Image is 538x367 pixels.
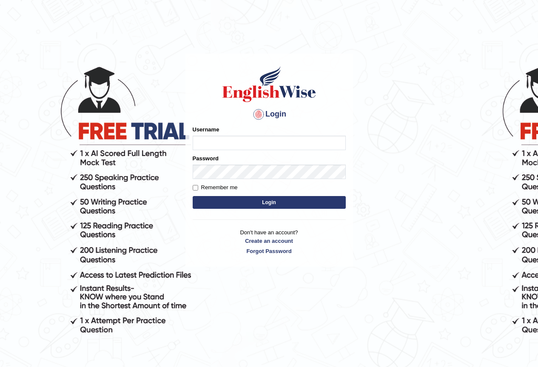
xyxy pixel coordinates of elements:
[221,65,318,103] img: Logo of English Wise sign in for intelligent practice with AI
[193,196,346,209] button: Login
[193,247,346,255] a: Forgot Password
[193,228,346,255] p: Don't have an account?
[193,183,238,192] label: Remember me
[193,185,198,191] input: Remember me
[193,154,219,162] label: Password
[193,108,346,121] h4: Login
[193,237,346,245] a: Create an account
[193,125,219,134] label: Username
